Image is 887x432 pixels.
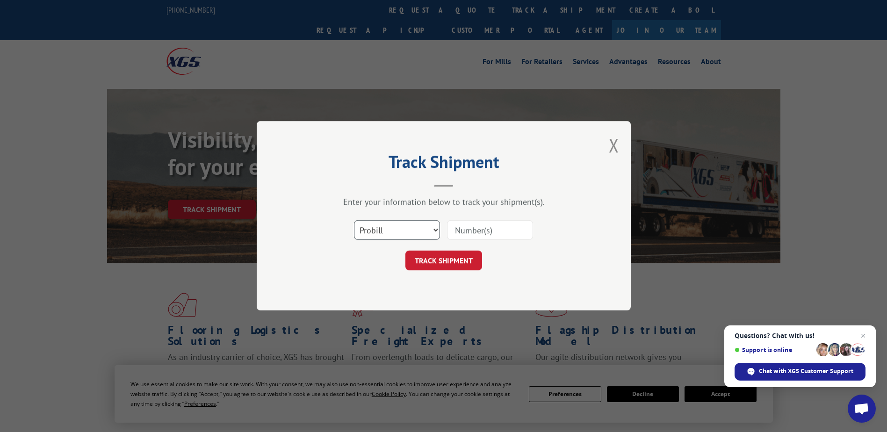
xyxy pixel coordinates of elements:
[303,155,584,173] h2: Track Shipment
[609,133,619,158] button: Close modal
[405,251,482,271] button: TRACK SHIPMENT
[735,346,813,353] span: Support is online
[735,332,865,339] span: Questions? Chat with us!
[759,367,853,375] span: Chat with XGS Customer Support
[303,197,584,208] div: Enter your information below to track your shipment(s).
[735,363,865,381] div: Chat with XGS Customer Support
[858,330,869,341] span: Close chat
[848,395,876,423] div: Open chat
[447,221,533,240] input: Number(s)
